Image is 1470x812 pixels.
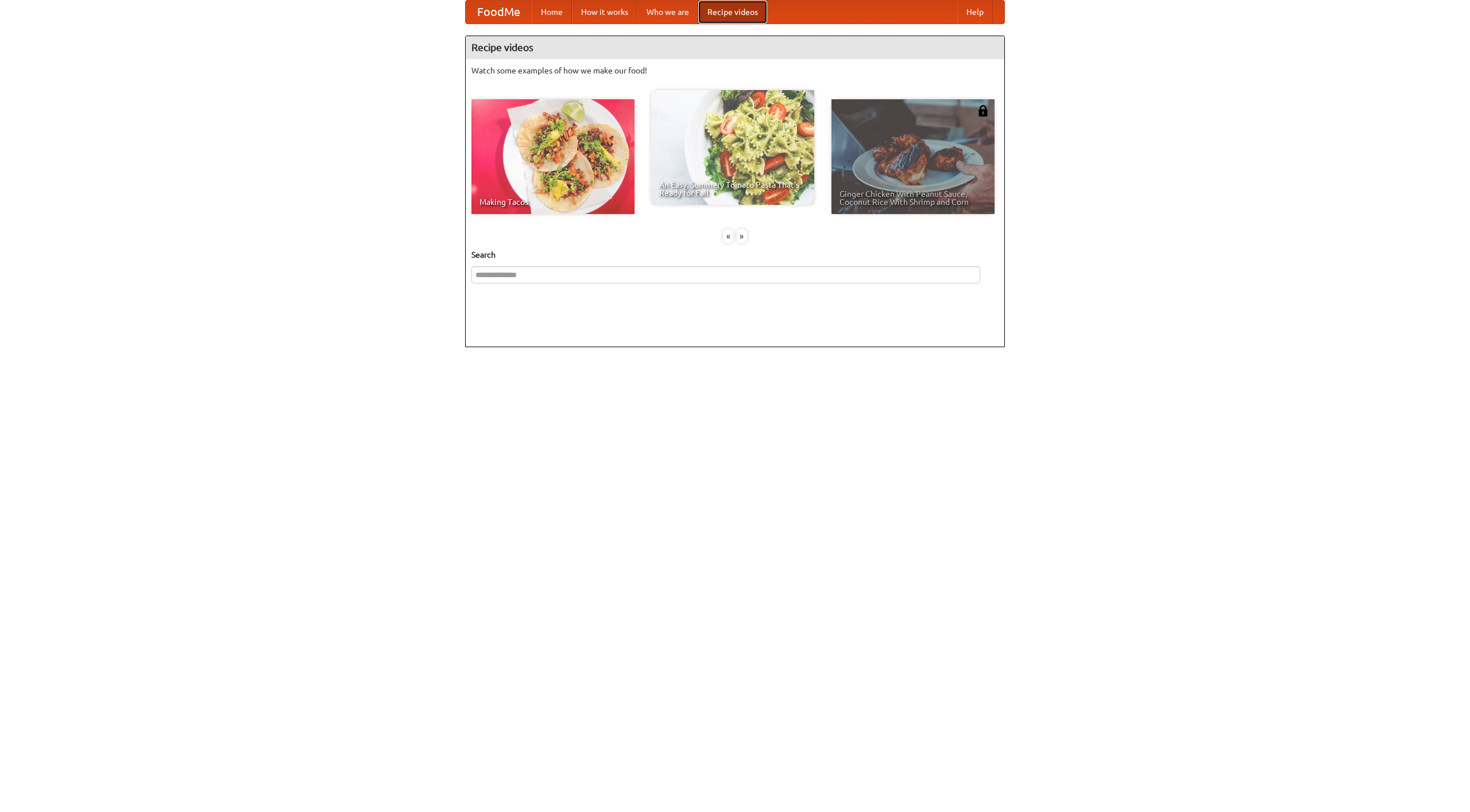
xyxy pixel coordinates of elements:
span: An Easy, Summery Tomato Pasta That's Ready for Fall [659,181,806,197]
img: 483408.png [977,105,989,116]
a: Making Tacos [471,99,635,214]
h5: Search [471,249,999,261]
a: Who we are [637,1,698,24]
a: Recipe videos [698,1,767,24]
div: » [737,229,747,243]
p: Watch some examples of how we make our food! [471,65,999,76]
a: An Easy, Summery Tomato Pasta That's Ready for Fall [651,90,814,205]
a: How it works [572,1,637,24]
a: Home [532,1,572,24]
h4: Recipe videos [466,36,1004,59]
span: Making Tacos [479,198,626,206]
a: Help [957,1,993,24]
div: « [723,229,733,243]
a: FoodMe [466,1,532,24]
